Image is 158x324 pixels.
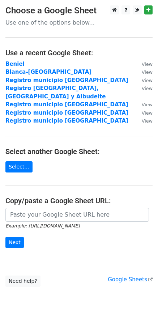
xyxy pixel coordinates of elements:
[5,61,25,67] a: Beniel
[142,118,153,124] small: View
[142,69,153,75] small: View
[142,61,153,67] small: View
[142,110,153,116] small: View
[142,86,153,91] small: View
[5,85,106,100] a: Registro [GEOGRAPHIC_DATA], [GEOGRAPHIC_DATA] y Albudeite
[142,102,153,107] small: View
[5,101,128,108] a: Registro municipio [GEOGRAPHIC_DATA]
[134,77,153,84] a: View
[5,69,91,75] a: Blanca-[GEOGRAPHIC_DATA]
[134,69,153,75] a: View
[5,276,40,287] a: Need help?
[5,208,149,222] input: Paste your Google Sheet URL here
[5,19,153,26] p: Use one of the options below...
[5,161,33,172] a: Select...
[134,110,153,116] a: View
[5,237,24,248] input: Next
[5,147,153,156] h4: Select another Google Sheet:
[142,78,153,83] small: View
[108,276,153,283] a: Google Sheets
[134,118,153,124] a: View
[5,77,128,84] a: Registro municipio [GEOGRAPHIC_DATA]
[134,61,153,67] a: View
[5,48,153,57] h4: Use a recent Google Sheet:
[5,118,128,124] a: Registro municipio [GEOGRAPHIC_DATA]
[134,101,153,108] a: View
[134,85,153,91] a: View
[5,196,153,205] h4: Copy/paste a Google Sheet URL:
[5,223,80,229] small: Example: [URL][DOMAIN_NAME]
[5,5,153,16] h3: Choose a Google Sheet
[5,110,128,116] a: Registro municipio [GEOGRAPHIC_DATA]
